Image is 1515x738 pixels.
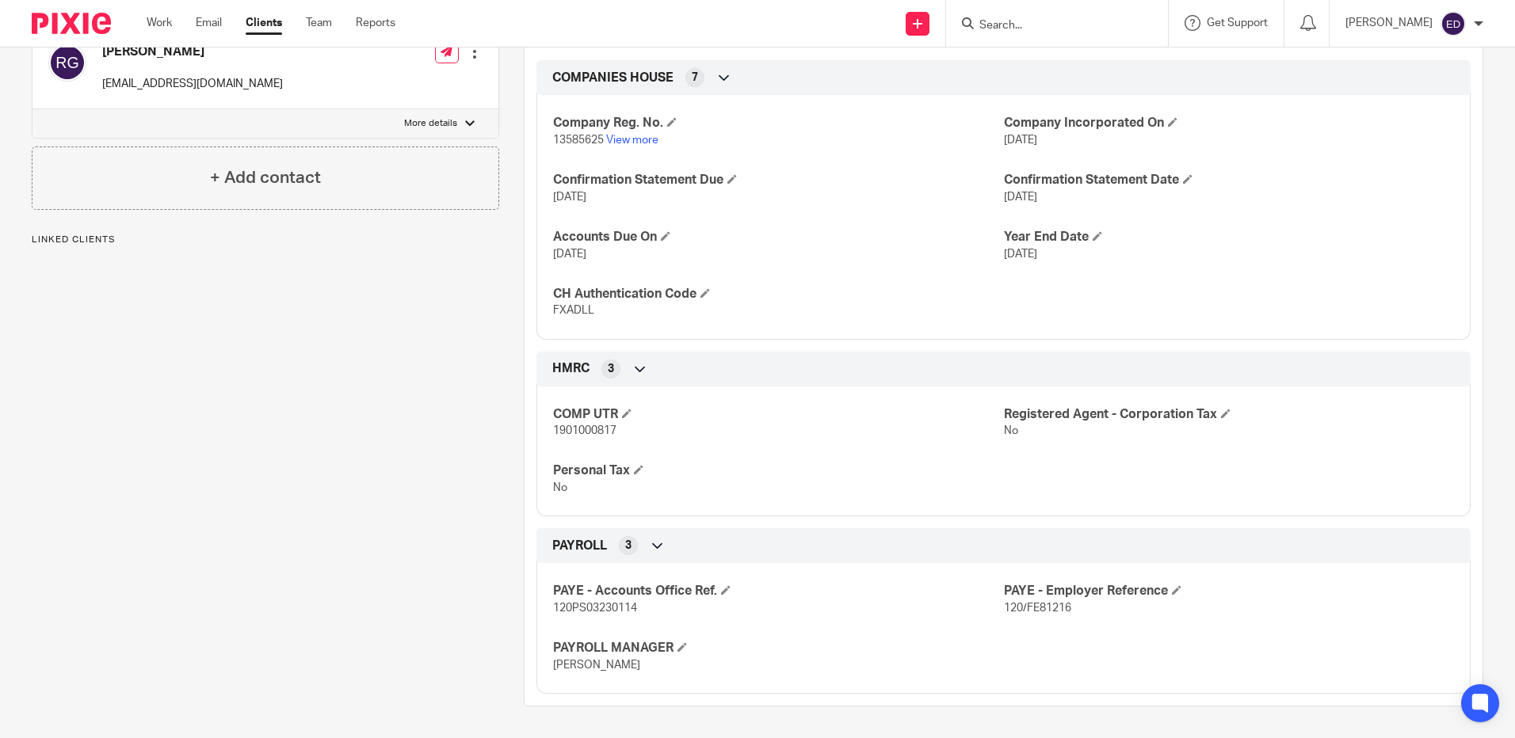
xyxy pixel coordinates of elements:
[1004,172,1454,188] h4: Confirmation Statement Date
[246,15,282,31] a: Clients
[553,425,616,436] span: 1901000817
[553,286,1003,302] h4: CH Authentication Code
[552,360,590,377] span: HMRC
[978,19,1120,33] input: Search
[306,15,332,31] a: Team
[1004,583,1454,599] h4: PAYE - Employer Reference
[48,44,86,82] img: svg%3E
[32,234,499,246] p: Linked clients
[102,44,283,60] h4: [PERSON_NAME]
[1004,406,1454,423] h4: Registered Agent - Corporation Tax
[1004,229,1454,245] h4: Year End Date
[553,603,637,614] span: 120PS03230114
[147,15,172,31] a: Work
[356,15,395,31] a: Reports
[1004,135,1037,146] span: [DATE]
[102,76,283,92] p: [EMAIL_ADDRESS][DOMAIN_NAME]
[553,640,1003,656] h4: PAYROLL MANAGER
[1004,425,1018,436] span: No
[1207,17,1268,29] span: Get Support
[1345,15,1433,31] p: [PERSON_NAME]
[32,13,111,34] img: Pixie
[606,135,658,146] a: View more
[553,660,640,671] span: [PERSON_NAME]
[553,115,1003,131] h4: Company Reg. No.
[553,249,586,260] span: [DATE]
[1004,603,1071,614] span: 120/FE81216
[552,70,674,86] span: COMPANIES HOUSE
[553,583,1003,599] h4: PAYE - Accounts Office Ref.
[608,361,614,377] span: 3
[1004,249,1037,260] span: [DATE]
[553,305,594,316] span: FXADLL
[553,172,1003,188] h4: Confirmation Statement Due
[692,70,698,86] span: 7
[553,229,1003,245] h4: Accounts Due On
[210,165,321,190] h4: + Add contact
[1004,115,1454,131] h4: Company Incorporated On
[553,406,1003,423] h4: COMP UTR
[553,135,604,146] span: 13585625
[196,15,222,31] a: Email
[553,462,1003,479] h4: Personal Tax
[553,482,567,493] span: No
[625,538,632,553] span: 3
[552,538,607,554] span: PAYROLL
[1441,11,1466,36] img: svg%3E
[404,117,457,130] p: More details
[553,192,586,203] span: [DATE]
[1004,192,1037,203] span: [DATE]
